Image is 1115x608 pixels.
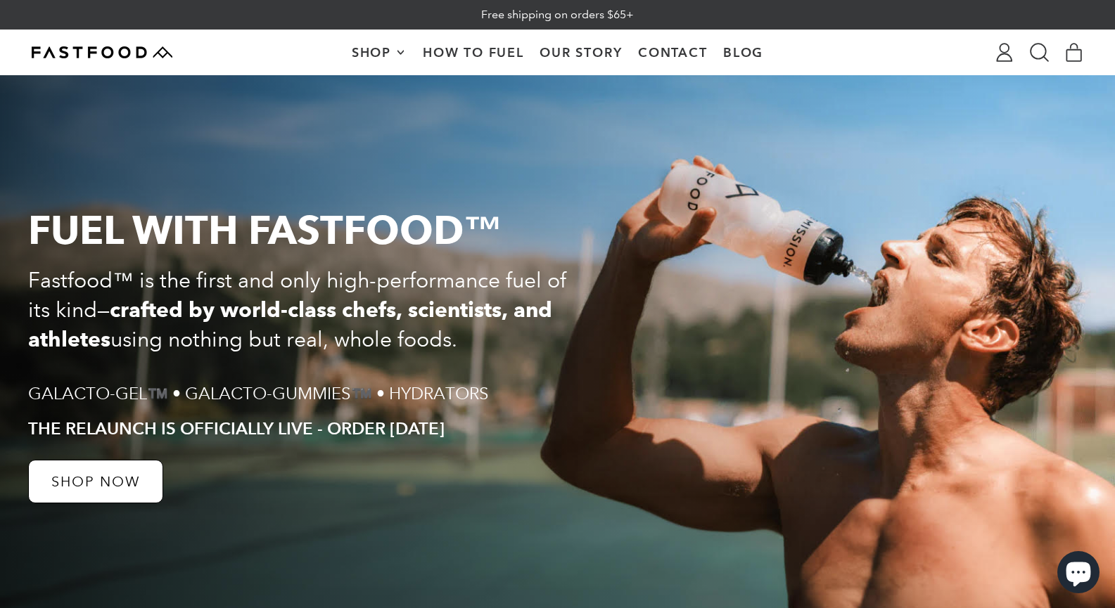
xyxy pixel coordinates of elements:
a: How To Fuel [415,30,532,75]
inbox-online-store-chat: Shopify online store chat [1053,551,1104,597]
p: The RELAUNCH IS OFFICIALLY LIVE - ORDER [DATE] [28,419,445,439]
a: Our Story [532,30,630,75]
p: Galacto-Gel™️ • Galacto-Gummies™️ • Hydrators [28,382,489,405]
img: Fastfood [32,46,172,58]
p: Fuel with Fastfood™ [28,209,591,252]
a: Contact [630,30,715,75]
a: Blog [715,30,772,75]
strong: crafted by world-class chefs, scientists, and athletes [28,297,552,352]
a: SHOP NOW [28,460,163,503]
span: Shop [352,46,395,59]
p: SHOP NOW [51,474,140,489]
button: Shop [343,30,414,75]
p: Fastfood™ is the first and only high-performance fuel of its kind— using nothing but real, whole ... [28,266,591,354]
